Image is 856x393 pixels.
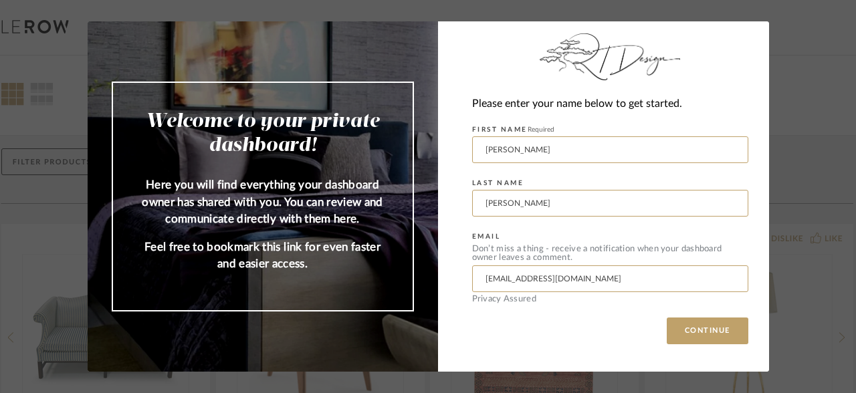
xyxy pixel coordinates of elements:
div: Please enter your name below to get started. [472,95,748,113]
input: Enter Email [472,265,748,292]
label: LAST NAME [472,179,524,187]
label: FIRST NAME [472,126,554,134]
span: Required [528,126,554,133]
input: Enter Last Name [472,190,748,217]
input: Enter First Name [472,136,748,163]
h2: Welcome to your private dashboard! [140,110,386,158]
p: Feel free to bookmark this link for even faster and easier access. [140,239,386,273]
div: Don’t miss a thing - receive a notification when your dashboard owner leaves a comment. [472,245,748,262]
div: Privacy Assured [472,295,748,303]
label: EMAIL [472,233,501,241]
button: CONTINUE [667,317,748,344]
p: Here you will find everything your dashboard owner has shared with you. You can review and commun... [140,176,386,228]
